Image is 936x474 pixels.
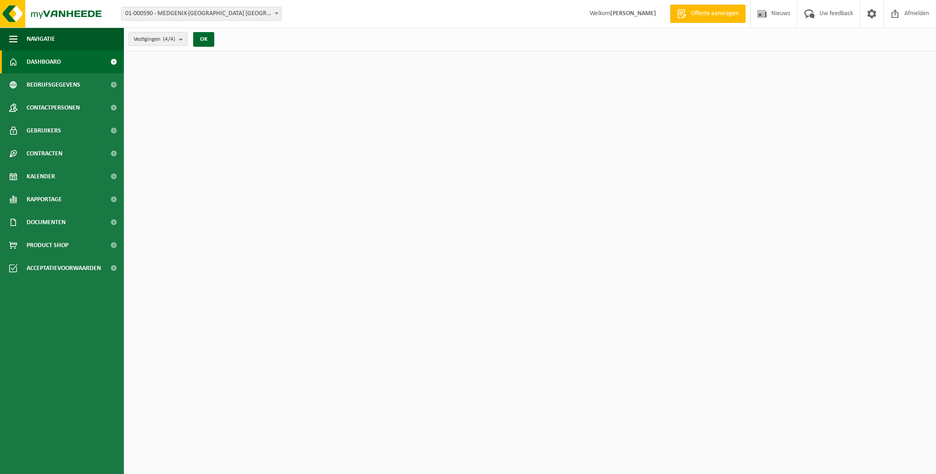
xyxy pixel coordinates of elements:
[27,211,66,234] span: Documenten
[27,96,80,119] span: Contactpersonen
[27,165,55,188] span: Kalender
[27,73,80,96] span: Bedrijfsgegevens
[27,188,62,211] span: Rapportage
[27,142,62,165] span: Contracten
[27,50,61,73] span: Dashboard
[27,257,101,280] span: Acceptatievoorwaarden
[128,32,188,46] button: Vestigingen(4/4)
[134,33,175,46] span: Vestigingen
[670,5,746,23] a: Offerte aanvragen
[122,7,281,20] span: 01-000590 - MEDGENIX-BENELUX NV - WEVELGEM
[163,36,175,42] count: (4/4)
[193,32,214,47] button: OK
[121,7,282,21] span: 01-000590 - MEDGENIX-BENELUX NV - WEVELGEM
[27,234,68,257] span: Product Shop
[27,28,55,50] span: Navigatie
[27,119,61,142] span: Gebruikers
[610,10,656,17] strong: [PERSON_NAME]
[689,9,741,18] span: Offerte aanvragen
